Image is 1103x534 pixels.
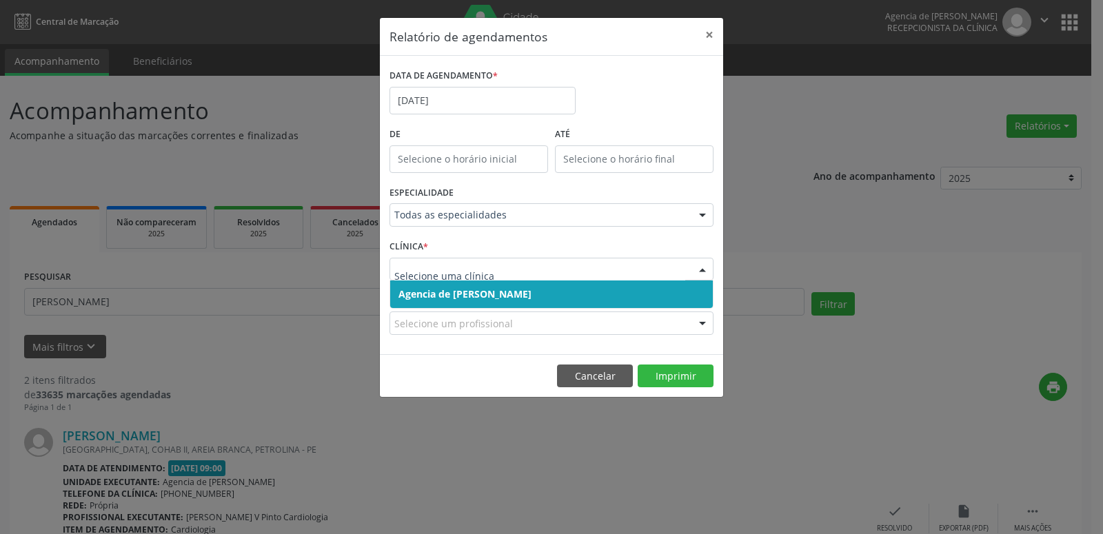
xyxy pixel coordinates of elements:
label: CLÍNICA [389,236,428,258]
button: Close [696,18,723,52]
label: DATA DE AGENDAMENTO [389,65,498,87]
h5: Relatório de agendamentos [389,28,547,45]
input: Selecione uma clínica [394,263,685,290]
span: Todas as especialidades [394,208,685,222]
input: Selecione o horário inicial [389,145,548,173]
input: Selecione uma data ou intervalo [389,87,576,114]
span: Selecione um profissional [394,316,513,331]
input: Selecione o horário final [555,145,714,173]
label: ESPECIALIDADE [389,183,454,204]
button: Imprimir [638,364,714,388]
button: Cancelar [557,364,633,388]
span: Agencia de [PERSON_NAME] [398,287,532,300]
label: ATÉ [555,124,714,145]
label: De [389,124,548,145]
